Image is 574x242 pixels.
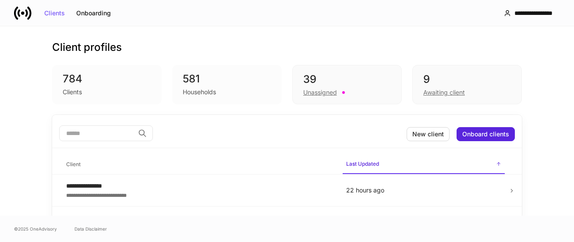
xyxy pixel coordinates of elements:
[412,65,522,104] div: 9Awaiting client
[63,88,82,96] div: Clients
[71,6,117,20] button: Onboarding
[462,131,509,137] div: Onboard clients
[346,186,501,195] p: 22 hours ago
[457,127,515,141] button: Onboard clients
[292,65,402,104] div: 39Unassigned
[44,10,65,16] div: Clients
[423,72,511,86] div: 9
[423,88,465,97] div: Awaiting client
[52,40,122,54] h3: Client profiles
[346,160,379,168] h6: Last Updated
[183,88,216,96] div: Households
[66,160,81,168] h6: Client
[14,225,57,232] span: © 2025 OneAdvisory
[39,6,71,20] button: Clients
[343,155,505,174] span: Last Updated
[63,72,151,86] div: 784
[303,72,391,86] div: 39
[407,127,450,141] button: New client
[183,72,271,86] div: 581
[412,131,444,137] div: New client
[63,156,336,174] span: Client
[303,88,337,97] div: Unassigned
[74,225,107,232] a: Data Disclaimer
[76,10,111,16] div: Onboarding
